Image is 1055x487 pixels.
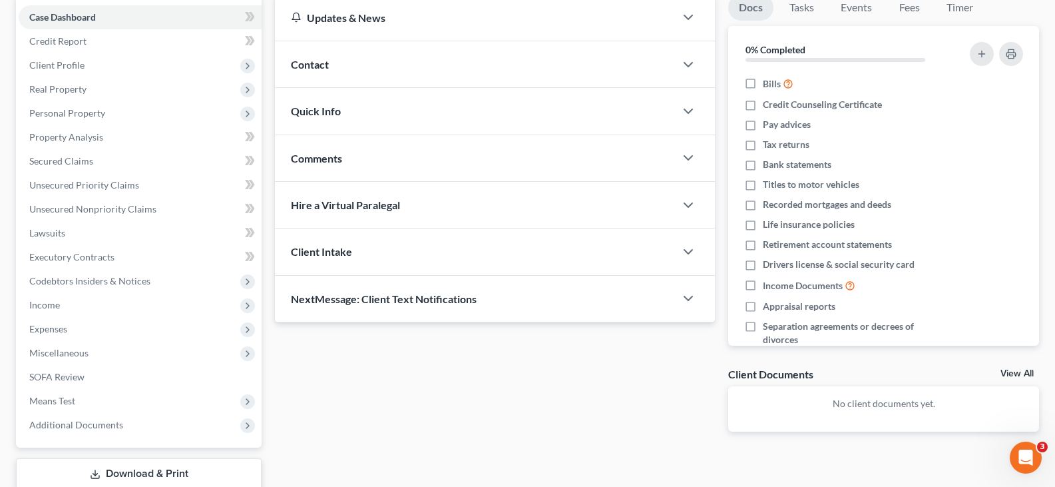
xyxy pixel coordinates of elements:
a: Credit Report [19,29,262,53]
span: Income Documents [763,279,843,292]
span: Life insurance policies [763,218,855,231]
span: Executory Contracts [29,251,114,262]
span: Bank statements [763,158,831,171]
span: Appraisal reports [763,300,835,313]
span: Client Profile [29,59,85,71]
span: Unsecured Priority Claims [29,179,139,191]
span: Comments [291,152,342,165]
span: Drivers license & social security card [763,258,915,271]
a: Lawsuits [19,221,262,245]
a: Unsecured Nonpriority Claims [19,197,262,221]
span: Credit Report [29,35,87,47]
span: Income [29,299,60,310]
span: Additional Documents [29,419,123,430]
span: Recorded mortgages and deeds [763,198,891,211]
a: View All [1000,369,1034,378]
span: Pay advices [763,118,811,131]
span: Hire a Virtual Paralegal [291,199,400,211]
span: Secured Claims [29,155,93,167]
span: Quick Info [291,105,341,117]
span: Credit Counseling Certificate [763,98,882,111]
a: SOFA Review [19,365,262,389]
span: 3 [1037,442,1048,452]
div: Client Documents [728,367,813,381]
span: Contact [291,58,329,71]
a: Property Analysis [19,125,262,149]
iframe: Intercom live chat [1010,442,1042,474]
span: Separation agreements or decrees of divorces [763,320,950,346]
a: Unsecured Priority Claims [19,173,262,197]
p: No client documents yet. [739,397,1028,410]
span: Case Dashboard [29,11,96,23]
span: Titles to motor vehicles [763,178,859,191]
span: Expenses [29,323,67,334]
span: NextMessage: Client Text Notifications [291,292,477,305]
a: Secured Claims [19,149,262,173]
span: Bills [763,77,781,91]
span: Property Analysis [29,131,103,143]
span: Client Intake [291,245,352,258]
div: Updates & News [291,11,659,25]
span: SOFA Review [29,371,85,382]
a: Executory Contracts [19,245,262,269]
span: Real Property [29,83,87,95]
span: Unsecured Nonpriority Claims [29,203,156,215]
span: Lawsuits [29,227,65,239]
span: Codebtors Insiders & Notices [29,275,150,286]
strong: 0% Completed [745,44,805,55]
span: Personal Property [29,107,105,119]
a: Case Dashboard [19,5,262,29]
span: Means Test [29,395,75,406]
span: Miscellaneous [29,347,89,358]
span: Tax returns [763,138,809,151]
span: Retirement account statements [763,238,892,251]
